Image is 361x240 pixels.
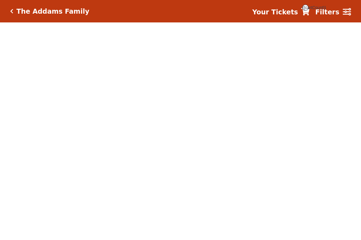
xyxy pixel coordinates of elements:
strong: Your Tickets [252,8,298,16]
h5: The Addams Family [16,7,89,15]
a: Filters [315,7,351,17]
a: Your Tickets {{cartCount}} [252,7,310,17]
span: {{cartCount}} [302,5,309,11]
strong: Filters [315,8,339,16]
a: Click here to go back to filters [10,9,13,14]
